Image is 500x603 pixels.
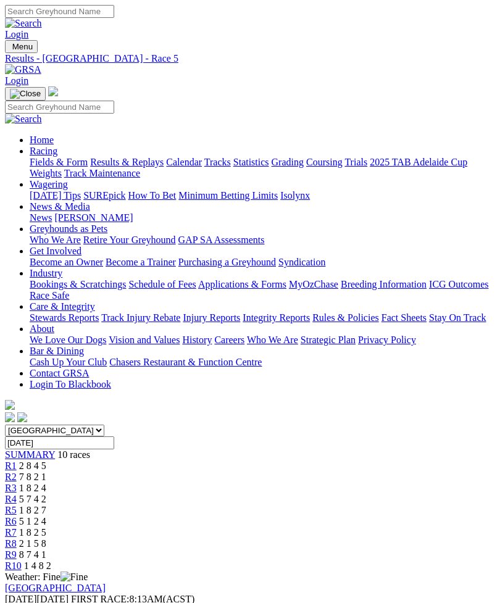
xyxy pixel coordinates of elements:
button: Toggle navigation [5,87,46,101]
a: Weights [30,168,62,178]
div: Get Involved [30,257,495,268]
a: Minimum Betting Limits [178,190,278,201]
a: Privacy Policy [358,335,416,345]
span: 5 1 2 4 [19,516,46,526]
a: Careers [214,335,244,345]
a: Wagering [30,179,68,189]
a: R4 [5,494,17,504]
span: R1 [5,460,17,471]
a: Login To Blackbook [30,379,111,389]
a: Racing [30,146,57,156]
span: 10 races [57,449,90,460]
a: Login [5,75,28,86]
a: Retire Your Greyhound [83,235,176,245]
span: 2 1 5 8 [19,538,46,549]
a: 2025 TAB Adelaide Cup [370,157,467,167]
a: R2 [5,472,17,482]
a: SUMMARY [5,449,55,460]
a: [DATE] Tips [30,190,81,201]
span: Weather: Fine [5,572,88,582]
div: About [30,335,495,346]
a: Injury Reports [183,312,240,323]
img: Close [10,89,41,99]
span: R5 [5,505,17,515]
a: R8 [5,538,17,549]
span: 1 8 2 5 [19,527,46,538]
span: 1 8 2 7 [19,505,46,515]
a: Strategic Plan [301,335,356,345]
a: Login [5,29,28,40]
a: Fields & Form [30,157,88,167]
input: Search [5,5,114,18]
a: Fact Sheets [381,312,427,323]
a: Get Involved [30,246,81,256]
span: 1 8 2 4 [19,483,46,493]
a: R10 [5,560,22,571]
div: Bar & Dining [30,357,495,368]
a: News & Media [30,201,90,212]
span: Menu [12,42,33,51]
a: Integrity Reports [243,312,310,323]
a: Track Injury Rebate [101,312,180,323]
a: R3 [5,483,17,493]
img: facebook.svg [5,412,15,422]
a: Industry [30,268,62,278]
img: logo-grsa-white.png [48,86,58,96]
div: Greyhounds as Pets [30,235,495,246]
a: Greyhounds as Pets [30,223,107,234]
a: Become a Trainer [106,257,176,267]
img: logo-grsa-white.png [5,400,15,410]
a: History [182,335,212,345]
a: Bar & Dining [30,346,84,356]
a: Care & Integrity [30,301,95,312]
span: 2 8 4 5 [19,460,46,471]
a: Rules & Policies [312,312,379,323]
a: GAP SA Assessments [178,235,265,245]
a: News [30,212,52,223]
a: Track Maintenance [64,168,140,178]
span: R6 [5,516,17,526]
a: About [30,323,54,334]
a: Contact GRSA [30,368,89,378]
a: Stewards Reports [30,312,99,323]
a: Race Safe [30,290,69,301]
img: twitter.svg [17,412,27,422]
a: Results & Replays [90,157,164,167]
span: 5 7 4 2 [19,494,46,504]
a: Isolynx [280,190,310,201]
a: Stay On Track [429,312,486,323]
div: Care & Integrity [30,312,495,323]
a: Cash Up Your Club [30,357,107,367]
a: SUREpick [83,190,125,201]
a: How To Bet [128,190,177,201]
a: Results - [GEOGRAPHIC_DATA] - Race 5 [5,53,495,64]
a: ICG Outcomes [429,279,488,289]
input: Select date [5,436,114,449]
button: Toggle navigation [5,40,38,53]
a: R9 [5,549,17,560]
a: Applications & Forms [198,279,286,289]
a: Breeding Information [341,279,427,289]
a: Purchasing a Greyhound [178,257,276,267]
a: Coursing [306,157,343,167]
img: Fine [60,572,88,583]
img: Search [5,114,42,125]
input: Search [5,101,114,114]
span: 7 8 2 1 [19,472,46,482]
div: Racing [30,157,495,179]
a: Statistics [233,157,269,167]
a: Trials [344,157,367,167]
img: Search [5,18,42,29]
a: Become an Owner [30,257,103,267]
a: Bookings & Scratchings [30,279,126,289]
div: Wagering [30,190,495,201]
a: [PERSON_NAME] [54,212,133,223]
